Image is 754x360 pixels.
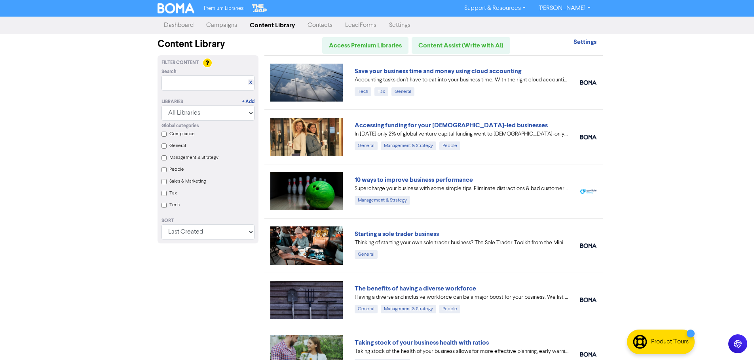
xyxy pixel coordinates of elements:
img: boma [580,135,596,139]
span: Search [161,68,177,75]
a: Save your business time and money using cloud accounting [355,67,521,75]
div: People [439,305,460,313]
img: boma [580,243,596,248]
a: + Add [242,98,254,106]
a: Taking stock of your business health with ratios [355,339,489,347]
a: Content Library [243,17,301,33]
div: Libraries [161,98,183,106]
img: boma_accounting [580,352,596,357]
label: Compliance [169,130,195,138]
div: In 2024 only 2% of global venture capital funding went to female-only founding teams. We highligh... [355,130,568,138]
a: [PERSON_NAME] [532,2,596,15]
a: Content Assist (Write with AI) [412,37,510,54]
div: Content Library [158,37,258,51]
div: Global categories [161,123,254,130]
iframe: Chat Widget [714,322,754,360]
label: General [169,142,186,149]
img: The Gap [251,3,268,13]
div: Taking stock of the health of your business allows for more effective planning, early warning abo... [355,347,568,356]
div: Thinking of starting your own sole trader business? The Sole Trader Toolkit from the Ministry of ... [355,239,568,247]
a: The benefits of having a diverse workforce [355,285,476,292]
label: Sales & Marketing [169,178,206,185]
label: Management & Strategy [169,154,218,161]
div: General [355,305,378,313]
div: People [439,141,460,150]
div: Accounting tasks don’t have to eat into your business time. With the right cloud accounting softw... [355,76,568,84]
div: General [391,87,414,96]
a: Access Premium Libraries [322,37,408,54]
a: 10 ways to improve business performance [355,176,473,184]
img: boma [580,298,596,302]
a: X [249,80,252,86]
div: Having a diverse and inclusive workforce can be a major boost for your business. We list four of ... [355,293,568,302]
a: Settings [574,39,596,45]
div: Management & Strategy [381,305,436,313]
a: Dashboard [158,17,200,33]
div: Filter Content [161,59,254,66]
a: Lead Forms [339,17,383,33]
a: Campaigns [200,17,243,33]
span: Premium Libraries: [204,6,244,11]
label: Tax [169,190,177,197]
div: Tech [355,87,371,96]
div: Tax [374,87,388,96]
a: Settings [383,17,417,33]
img: BOMA Logo [158,3,195,13]
strong: Settings [574,38,596,46]
label: Tech [169,202,180,209]
div: General [355,141,378,150]
img: spotlight [580,189,596,194]
div: Sort [161,217,254,224]
div: Management & Strategy [381,141,436,150]
a: Starting a sole trader business [355,230,439,238]
label: People [169,166,184,173]
div: General [355,250,378,259]
a: Accessing funding for your [DEMOGRAPHIC_DATA]-led businesses [355,121,548,129]
img: boma_accounting [580,80,596,85]
div: Management & Strategy [355,196,410,205]
a: Contacts [301,17,339,33]
a: Support & Resources [458,2,532,15]
div: Supercharge your business with some simple tips. Eliminate distractions & bad customers, get a pl... [355,185,568,193]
